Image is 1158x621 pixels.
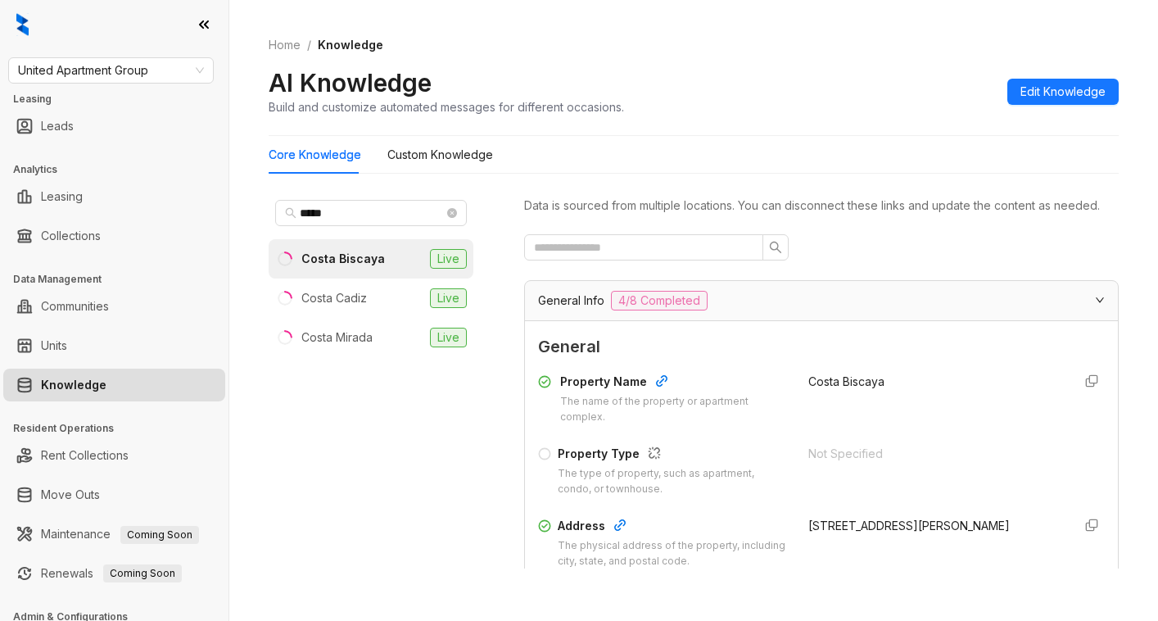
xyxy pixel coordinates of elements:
span: General Info [538,292,604,310]
span: search [769,241,782,254]
a: Move Outs [41,478,100,511]
div: The type of property, such as apartment, condo, or townhouse. [558,466,789,497]
li: Maintenance [3,518,225,551]
h3: Data Management [13,272,228,287]
div: Data is sourced from multiple locations. You can disconnect these links and update the content as... [524,197,1119,215]
span: Live [430,288,467,308]
span: Knowledge [318,38,383,52]
li: Communities [3,290,225,323]
div: Costa Cadiz [301,289,367,307]
span: search [285,207,296,219]
div: Costa Mirada [301,329,373,347]
span: Live [430,328,467,347]
div: Build and customize automated messages for different occasions. [269,98,624,116]
img: logo [16,13,29,36]
a: Leasing [41,180,83,213]
div: Not Specified [808,445,1059,463]
li: Collections [3,220,225,252]
div: The name of the property or apartment complex. [560,394,789,425]
div: The physical address of the property, including city, state, and postal code. [558,538,789,569]
li: Renewals [3,557,225,590]
li: Rent Collections [3,439,225,472]
span: close-circle [447,208,457,218]
div: Property Name [560,373,789,394]
li: Leads [3,110,225,143]
h3: Analytics [13,162,228,177]
a: Rent Collections [41,439,129,472]
button: Edit Knowledge [1007,79,1119,105]
a: Leads [41,110,74,143]
span: Live [430,249,467,269]
span: General [538,334,1105,360]
li: Units [3,329,225,362]
div: Address [558,517,789,538]
a: RenewalsComing Soon [41,557,182,590]
div: Costa Biscaya [301,250,385,268]
h2: AI Knowledge [269,67,432,98]
h3: Leasing [13,92,228,107]
div: Property Type [558,445,789,466]
span: Edit Knowledge [1020,83,1106,101]
li: / [307,36,311,54]
div: [STREET_ADDRESS][PERSON_NAME] [808,517,1059,535]
li: Move Outs [3,478,225,511]
div: Core Knowledge [269,146,361,164]
div: General Info4/8 Completed [525,281,1118,320]
h3: Resident Operations [13,421,228,436]
div: Custom Knowledge [387,146,493,164]
li: Leasing [3,180,225,213]
span: Coming Soon [120,526,199,544]
a: Units [41,329,67,362]
a: Knowledge [41,369,106,401]
span: United Apartment Group [18,58,204,83]
a: Home [265,36,304,54]
span: expanded [1095,295,1105,305]
span: Coming Soon [103,564,182,582]
li: Knowledge [3,369,225,401]
a: Communities [41,290,109,323]
span: 4/8 Completed [611,291,708,310]
span: Costa Biscaya [808,374,884,388]
a: Collections [41,220,101,252]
